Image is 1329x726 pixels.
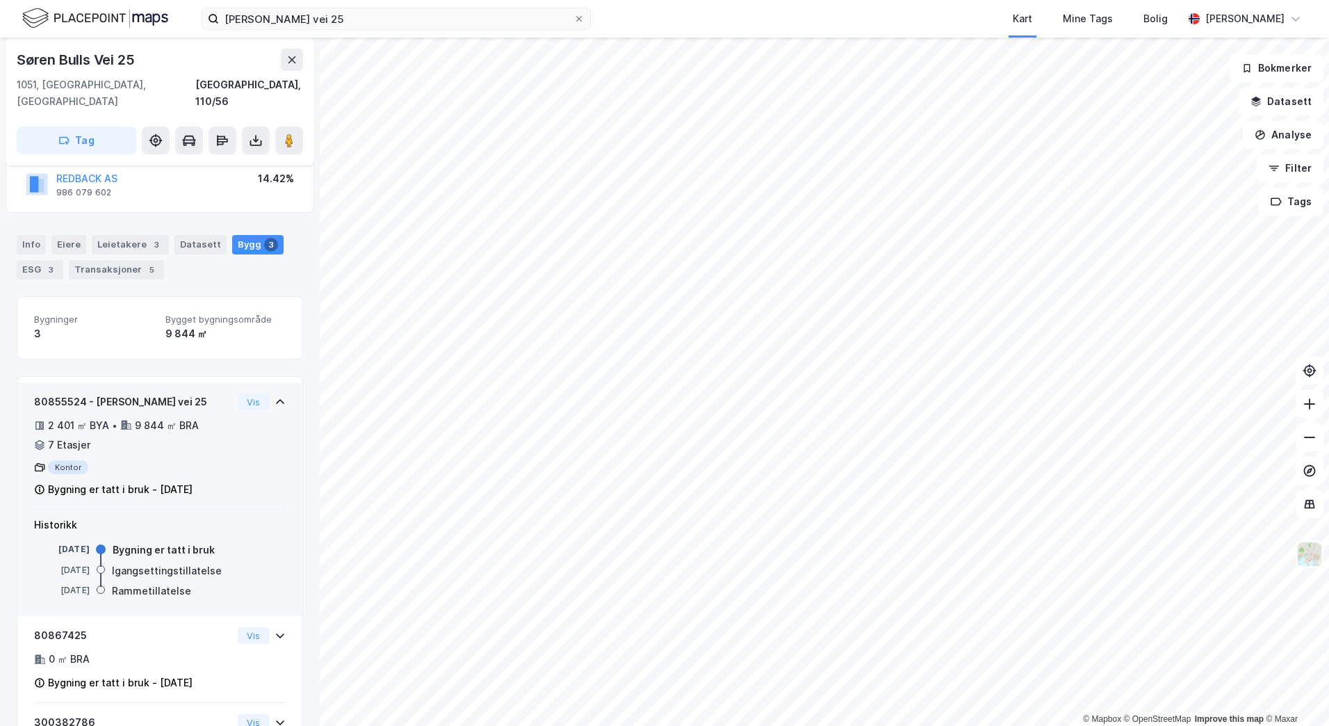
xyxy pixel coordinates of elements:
[112,420,117,431] div: •
[56,187,111,198] div: 986 079 602
[34,627,232,644] div: 80867425
[113,542,215,558] div: Bygning er tatt i bruk
[264,238,278,252] div: 3
[1230,54,1323,82] button: Bokmerker
[165,314,286,325] span: Bygget bygningsområde
[34,394,232,410] div: 80855524 - [PERSON_NAME] vei 25
[1257,154,1323,182] button: Filter
[92,235,169,255] div: Leietakere
[1259,188,1323,216] button: Tags
[1296,541,1323,567] img: Z
[69,260,164,280] div: Transaksjoner
[1243,121,1323,149] button: Analyse
[1013,10,1032,27] div: Kart
[219,8,573,29] input: Søk på adresse, matrikkel, gårdeiere, leietakere eller personer
[174,235,227,255] div: Datasett
[1239,88,1323,115] button: Datasett
[232,235,284,255] div: Bygg
[44,263,58,277] div: 3
[17,76,195,110] div: 1051, [GEOGRAPHIC_DATA], [GEOGRAPHIC_DATA]
[238,627,269,644] button: Vis
[48,417,109,434] div: 2 401 ㎡ BYA
[135,417,199,434] div: 9 844 ㎡ BRA
[1063,10,1113,27] div: Mine Tags
[34,543,90,556] div: [DATE]
[112,583,191,599] div: Rammetillatelse
[195,76,303,110] div: [GEOGRAPHIC_DATA], 110/56
[145,263,158,277] div: 5
[17,235,46,255] div: Info
[34,584,90,597] div: [DATE]
[34,314,154,325] span: Bygninger
[34,325,154,342] div: 3
[34,564,90,576] div: [DATE]
[48,675,193,691] div: Bygning er tatt i bruk - [DATE]
[165,325,286,342] div: 9 844 ㎡
[238,394,269,410] button: Vis
[34,517,286,533] div: Historikk
[22,6,168,31] img: logo.f888ab2527a4732fd821a326f86c7f29.svg
[112,563,222,579] div: Igangsettingstillatelse
[1143,10,1168,27] div: Bolig
[1259,659,1329,726] iframe: Chat Widget
[1195,714,1264,724] a: Improve this map
[1124,714,1191,724] a: OpenStreetMap
[48,437,90,453] div: 7 Etasjer
[17,260,63,280] div: ESG
[258,170,294,187] div: 14.42%
[1205,10,1285,27] div: [PERSON_NAME]
[51,235,86,255] div: Eiere
[48,481,193,498] div: Bygning er tatt i bruk - [DATE]
[49,651,90,668] div: 0 ㎡ BRA
[1083,714,1121,724] a: Mapbox
[17,127,136,154] button: Tag
[17,49,137,71] div: Søren Bulls Vei 25
[149,238,163,252] div: 3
